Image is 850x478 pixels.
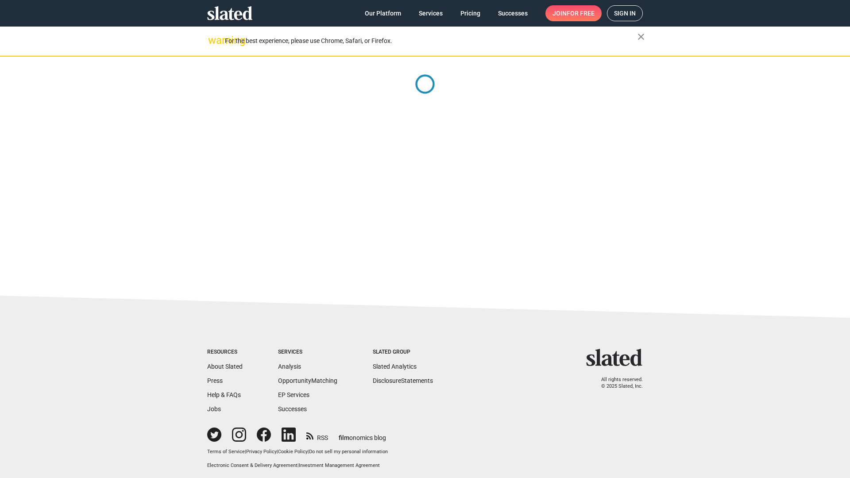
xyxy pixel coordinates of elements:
[453,5,487,21] a: Pricing
[460,5,480,21] span: Pricing
[567,5,595,21] span: for free
[607,5,643,21] a: Sign in
[498,5,528,21] span: Successes
[207,449,245,455] a: Terms of Service
[358,5,408,21] a: Our Platform
[636,31,646,42] mat-icon: close
[592,377,643,389] p: All rights reserved. © 2025 Slated, Inc.
[225,35,637,47] div: For the best experience, please use Chrome, Safari, or Firefox.
[373,349,433,356] div: Slated Group
[278,363,301,370] a: Analysis
[308,449,309,455] span: |
[207,463,297,468] a: Electronic Consent & Delivery Agreement
[278,449,308,455] a: Cookie Policy
[306,428,328,442] a: RSS
[419,5,443,21] span: Services
[207,377,223,384] a: Press
[208,35,219,46] mat-icon: warning
[207,405,221,412] a: Jobs
[278,405,307,412] a: Successes
[277,449,278,455] span: |
[278,391,309,398] a: EP Services
[339,434,349,441] span: film
[207,391,241,398] a: Help & FAQs
[297,463,299,468] span: |
[309,449,388,455] button: Do not sell my personal information
[614,6,636,21] span: Sign in
[373,363,417,370] a: Slated Analytics
[491,5,535,21] a: Successes
[246,449,277,455] a: Privacy Policy
[412,5,450,21] a: Services
[545,5,602,21] a: Joinfor free
[207,363,243,370] a: About Slated
[339,427,386,442] a: filmonomics blog
[207,349,243,356] div: Resources
[278,349,337,356] div: Services
[245,449,246,455] span: |
[278,377,337,384] a: OpportunityMatching
[365,5,401,21] span: Our Platform
[552,5,595,21] span: Join
[299,463,380,468] a: Investment Management Agreement
[373,377,433,384] a: DisclosureStatements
